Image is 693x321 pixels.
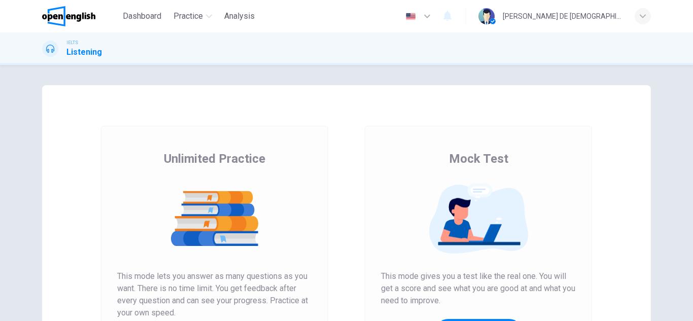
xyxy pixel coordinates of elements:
[164,151,265,167] span: Unlimited Practice
[478,8,495,24] img: Profile picture
[66,46,102,58] h1: Listening
[224,10,255,22] span: Analysis
[169,7,216,25] button: Practice
[503,10,622,22] div: [PERSON_NAME] DE [DEMOGRAPHIC_DATA][PERSON_NAME]
[220,7,259,25] button: Analysis
[42,6,119,26] a: OpenEnglish logo
[123,10,161,22] span: Dashboard
[404,13,417,20] img: en
[174,10,203,22] span: Practice
[42,6,95,26] img: OpenEnglish logo
[66,39,78,46] span: IELTS
[449,151,508,167] span: Mock Test
[381,270,576,307] span: This mode gives you a test like the real one. You will get a score and see what you are good at a...
[119,7,165,25] button: Dashboard
[117,270,312,319] span: This mode lets you answer as many questions as you want. There is no time limit. You get feedback...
